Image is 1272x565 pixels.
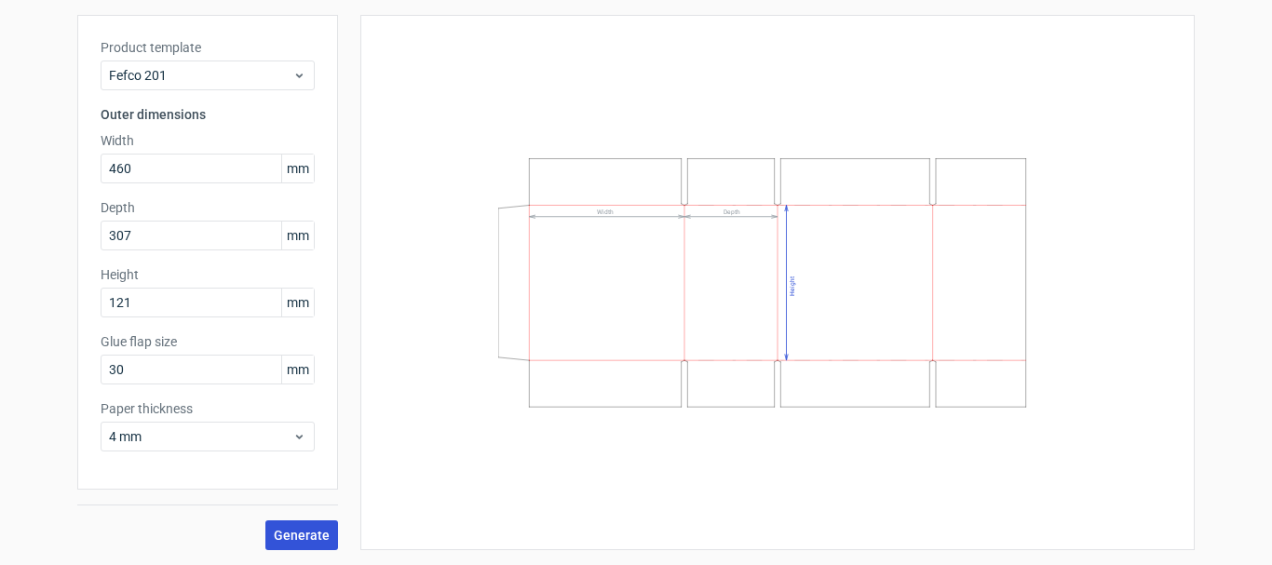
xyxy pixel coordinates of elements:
[101,399,315,418] label: Paper thickness
[281,155,314,182] span: mm
[101,38,315,57] label: Product template
[274,529,330,542] span: Generate
[281,356,314,383] span: mm
[597,209,614,216] text: Width
[724,209,740,216] text: Depth
[101,105,315,124] h3: Outer dimensions
[101,265,315,284] label: Height
[281,222,314,249] span: mm
[109,66,292,85] span: Fefco 201
[789,276,796,296] text: Height
[265,520,338,550] button: Generate
[281,289,314,316] span: mm
[101,332,315,351] label: Glue flap size
[101,131,315,150] label: Width
[101,198,315,217] label: Depth
[109,427,292,446] span: 4 mm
